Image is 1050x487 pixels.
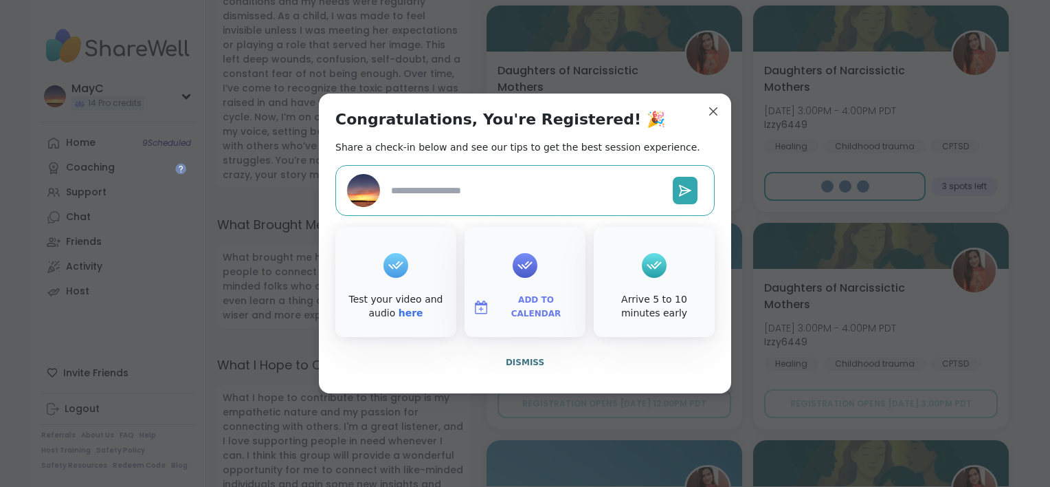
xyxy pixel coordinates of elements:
[473,299,489,316] img: ShareWell Logomark
[347,174,380,207] img: MayC
[335,140,700,154] h2: Share a check-in below and see our tips to get the best session experience.
[335,110,665,129] h1: Congratulations, You're Registered! 🎉
[338,293,454,320] div: Test your video and audio
[399,307,423,318] a: here
[467,293,583,322] button: Add to Calendar
[596,293,712,320] div: Arrive 5 to 10 minutes early
[506,358,544,367] span: Dismiss
[175,163,186,174] iframe: Spotlight
[335,348,715,377] button: Dismiss
[495,294,577,321] span: Add to Calendar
